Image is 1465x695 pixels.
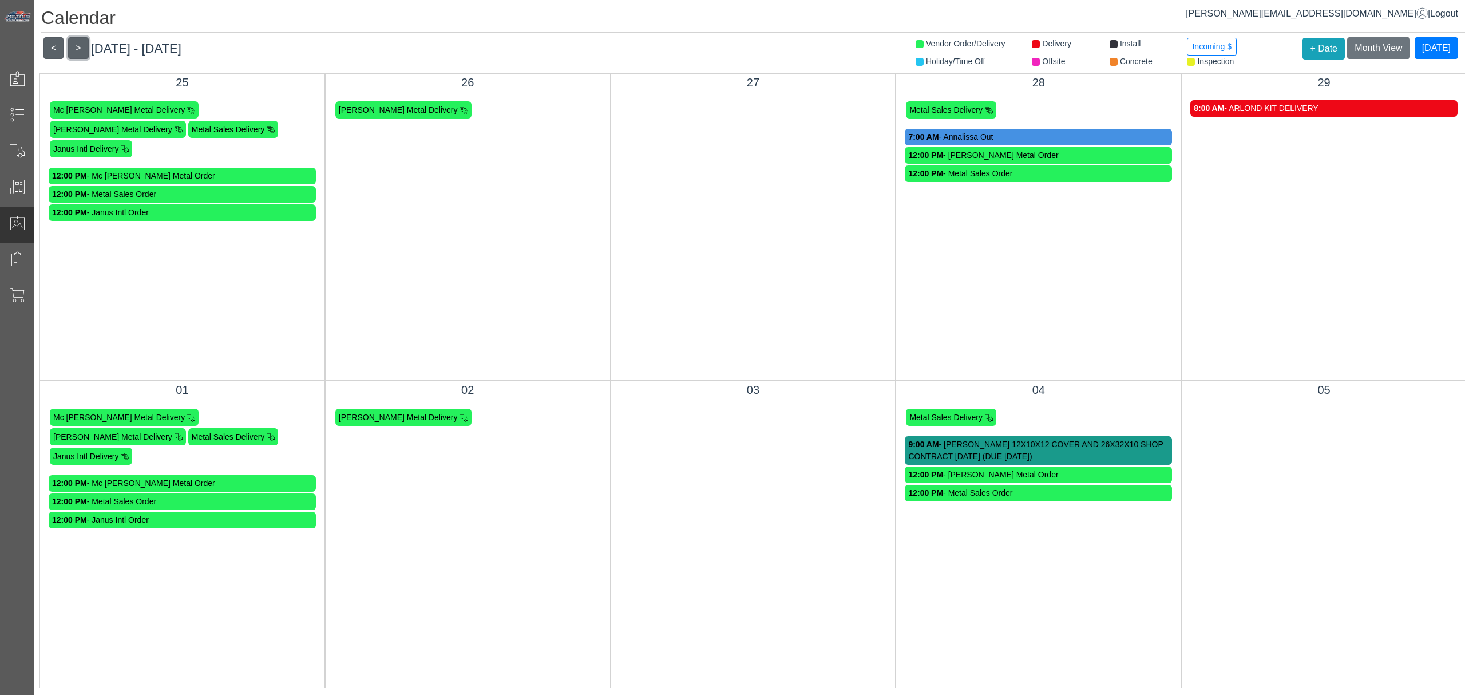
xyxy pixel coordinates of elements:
span: Delivery [1042,39,1071,48]
div: 05 [1190,381,1458,398]
div: 03 [620,381,887,398]
div: 25 [49,74,316,91]
span: Logout [1430,9,1458,18]
span: [DATE] - [DATE] [91,41,181,56]
div: - Janus Intl Order [52,207,312,219]
div: - Metal Sales Order [52,188,312,200]
strong: 12:00 PM [52,497,87,506]
div: | [1186,7,1458,21]
div: - [PERSON_NAME] 12X10X12 COVER AND 26X32X10 SHOP CONTRACT [DATE] (DUE [DATE]) [908,439,1169,463]
div: - Metal Sales Order [52,496,312,508]
strong: 8:00 AM [1194,104,1224,113]
strong: 12:00 PM [908,151,943,160]
div: 26 [334,74,601,91]
span: Concrete [1120,57,1153,66]
span: Mc [PERSON_NAME] Metal Delivery [53,105,185,114]
div: - [PERSON_NAME] Metal Order [908,469,1169,481]
button: < [43,37,64,59]
div: 01 [49,381,316,398]
strong: 12:00 PM [908,169,943,178]
button: Incoming $ [1187,38,1236,56]
button: + Date [1302,38,1345,60]
strong: 12:00 PM [52,171,87,180]
div: - Metal Sales Order [908,168,1169,180]
span: Holiday/Time Off [926,57,985,66]
div: 04 [905,381,1172,398]
strong: 12:00 PM [52,208,87,217]
div: 28 [905,74,1172,91]
div: - Janus Intl Order [52,514,312,526]
span: Month View [1355,43,1402,53]
span: Metal Sales Delivery [909,105,983,114]
div: - Metal Sales Order [908,487,1169,499]
span: Metal Sales Delivery [192,125,265,134]
strong: 12:00 PM [908,470,943,479]
div: - Annalissa Out [908,131,1169,143]
span: [PERSON_NAME] Metal Delivery [53,125,172,134]
span: Metal Sales Delivery [909,413,983,422]
span: Inspection [1197,57,1234,66]
a: [PERSON_NAME][EMAIL_ADDRESS][DOMAIN_NAME] [1186,9,1428,18]
div: 27 [620,74,887,91]
div: - Mc [PERSON_NAME] Metal Order [52,170,312,182]
img: Metals Direct Inc Logo [3,10,32,23]
strong: 12:00 PM [908,488,943,497]
strong: 7:00 AM [908,132,939,141]
strong: 12:00 PM [52,515,87,524]
span: [PERSON_NAME] Metal Delivery [339,105,458,114]
div: - Mc [PERSON_NAME] Metal Order [52,477,312,489]
button: [DATE] [1415,37,1458,59]
button: Month View [1347,37,1409,59]
div: 02 [334,381,601,398]
button: > [68,37,88,59]
h1: Calendar [41,7,1465,33]
span: [PERSON_NAME] Metal Delivery [53,432,172,441]
span: Install [1120,39,1141,48]
span: Vendor Order/Delivery [926,39,1005,48]
span: Mc [PERSON_NAME] Metal Delivery [53,413,185,422]
strong: 12:00 PM [52,479,87,488]
div: 29 [1190,74,1458,91]
span: Metal Sales Delivery [192,432,265,441]
span: Janus Intl Delivery [53,452,118,461]
span: Janus Intl Delivery [53,144,118,153]
span: Offsite [1042,57,1065,66]
div: - [PERSON_NAME] Metal Order [908,149,1169,161]
span: [PERSON_NAME] Metal Delivery [339,413,458,422]
strong: 9:00 AM [908,440,939,449]
strong: 12:00 PM [52,189,87,199]
div: - ARLOND KIT DELIVERY [1194,102,1454,114]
